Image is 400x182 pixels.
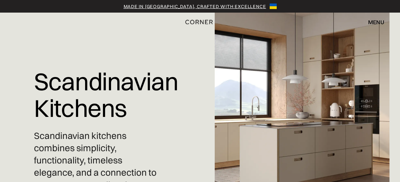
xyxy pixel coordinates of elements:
[124,3,266,10] a: Made in [GEOGRAPHIC_DATA], crafted with excellence
[34,63,178,126] h1: Scandinavian Kitchens
[186,17,214,27] a: home
[361,16,384,28] div: menu
[368,19,384,25] div: menu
